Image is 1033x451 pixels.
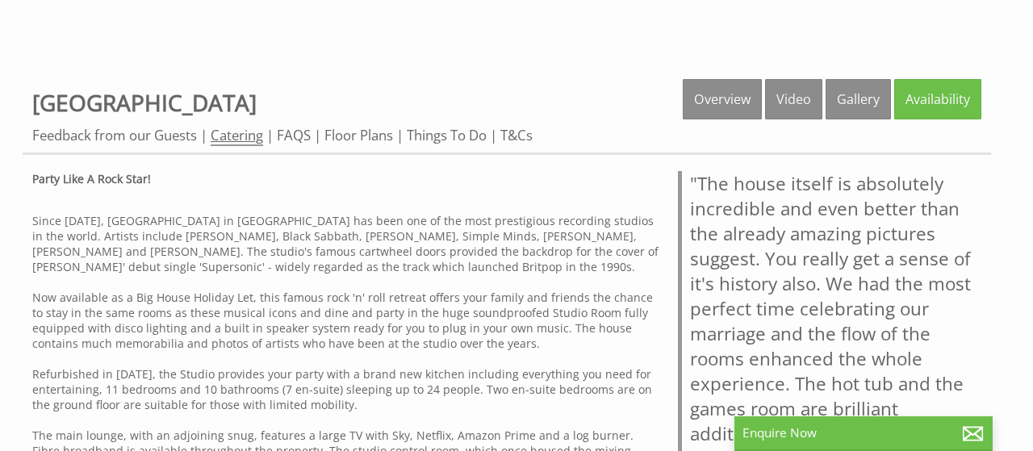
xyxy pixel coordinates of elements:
a: T&Cs [500,126,533,144]
strong: Party Like A Rock Star! [32,171,151,186]
a: Floor Plans [324,126,393,144]
a: FAQS [277,126,311,144]
a: Feedback from our Guests [32,126,197,144]
a: Things To Do [407,126,487,144]
a: Catering [211,126,263,146]
p: Enquire Now [742,424,985,441]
